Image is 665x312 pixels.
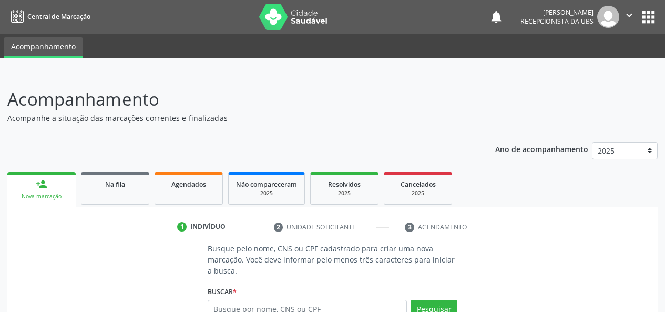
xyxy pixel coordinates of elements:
button: apps [639,8,658,26]
div: 2025 [236,189,297,197]
p: Busque pelo nome, CNS ou CPF cadastrado para criar uma nova marcação. Você deve informar pelo men... [208,243,458,276]
span: Agendados [171,180,206,189]
span: Cancelados [401,180,436,189]
div: 2025 [318,189,371,197]
span: Não compareceram [236,180,297,189]
p: Acompanhe a situação das marcações correntes e finalizadas [7,113,463,124]
span: Central de Marcação [27,12,90,21]
div: Indivíduo [190,222,226,232]
p: Acompanhamento [7,86,463,113]
div: 2025 [392,189,444,197]
span: Na fila [105,180,125,189]
div: person_add [36,178,47,190]
img: img [597,6,619,28]
button: notifications [489,9,504,24]
i:  [623,9,635,21]
button:  [619,6,639,28]
span: Resolvidos [328,180,361,189]
div: Nova marcação [15,193,68,200]
label: Buscar [208,284,237,300]
div: [PERSON_NAME] [520,8,594,17]
a: Central de Marcação [7,8,90,25]
a: Acompanhamento [4,37,83,58]
div: 1 [177,222,187,232]
p: Ano de acompanhamento [495,142,588,155]
span: Recepcionista da UBS [520,17,594,26]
